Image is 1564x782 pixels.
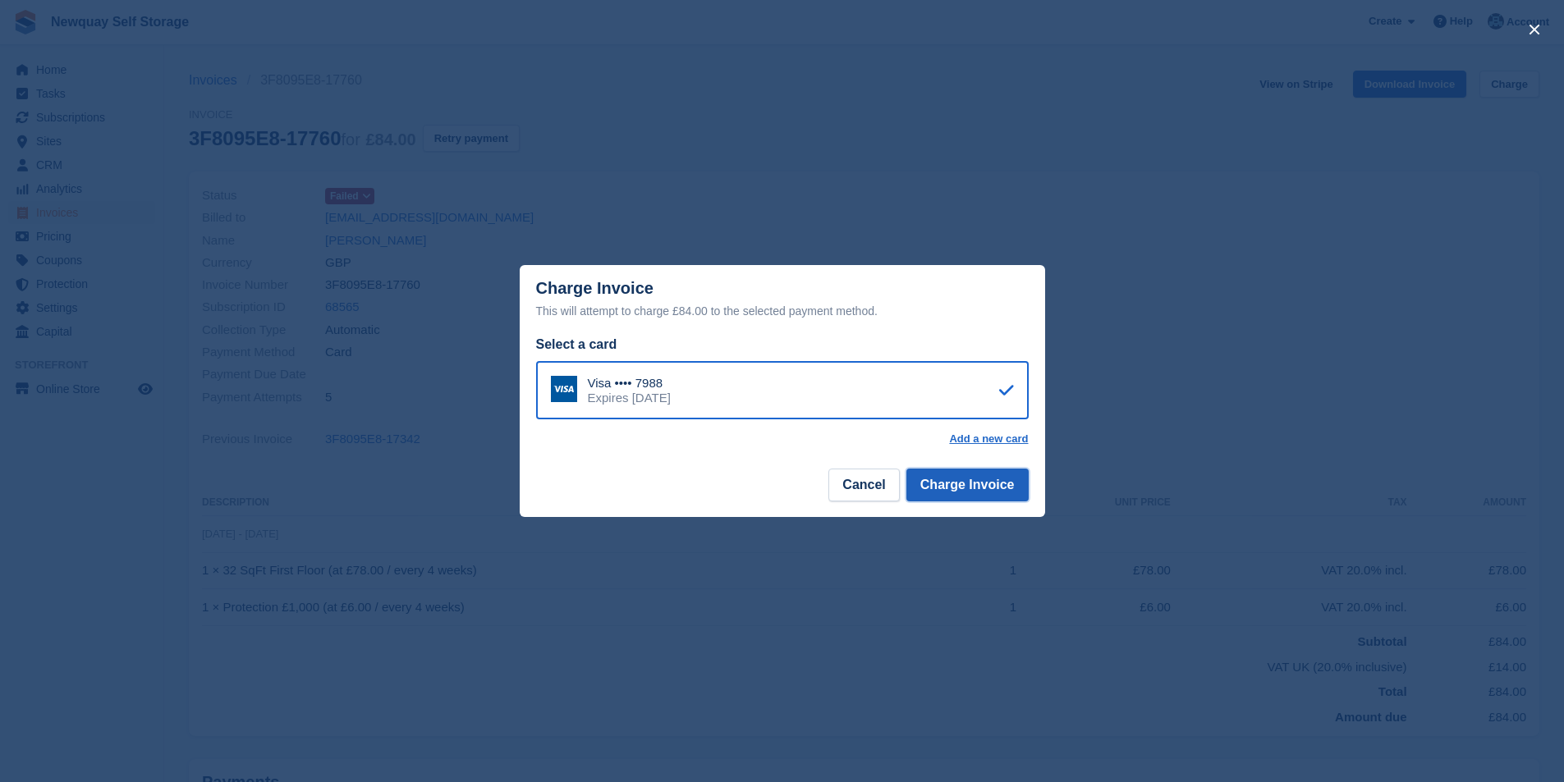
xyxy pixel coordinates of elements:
[551,376,577,402] img: Visa Logo
[828,469,899,501] button: Cancel
[536,279,1029,321] div: Charge Invoice
[906,469,1029,501] button: Charge Invoice
[1521,16,1548,43] button: close
[536,335,1029,354] div: Select a card
[949,432,1028,446] a: Add a new card
[536,301,1029,321] div: This will attempt to charge £84.00 to the selected payment method.
[588,376,671,391] div: Visa •••• 7988
[588,391,671,405] div: Expires [DATE]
